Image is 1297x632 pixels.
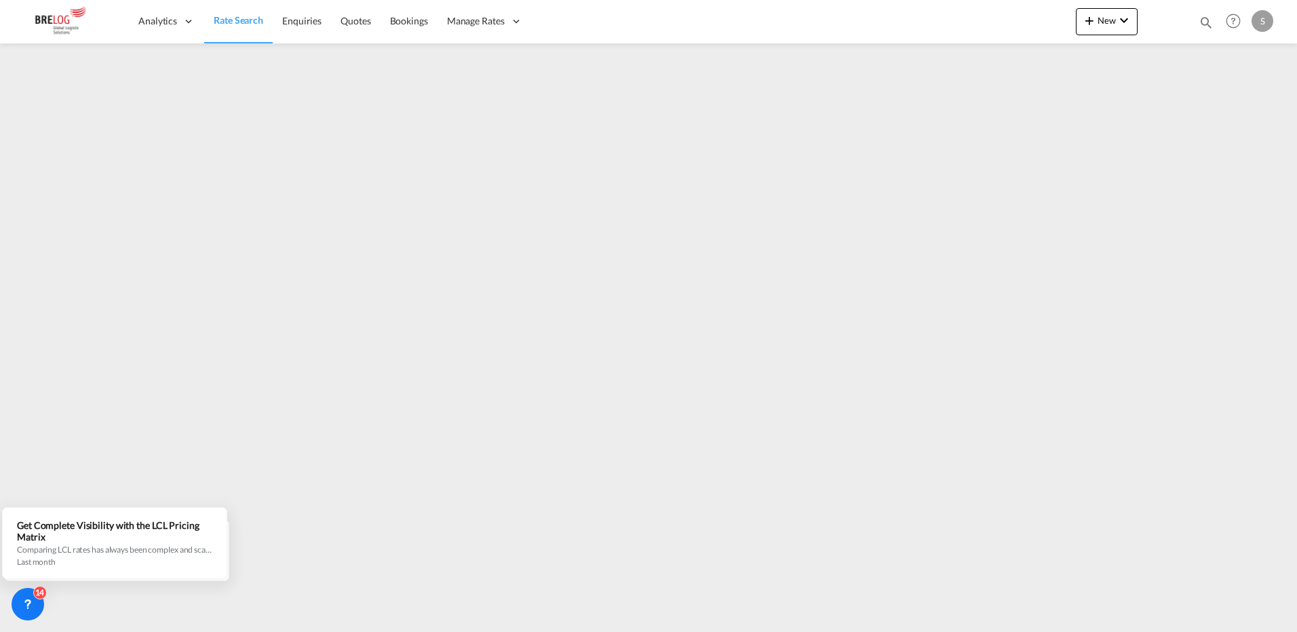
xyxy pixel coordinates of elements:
span: Bookings [390,15,428,26]
span: Rate Search [214,14,263,26]
md-icon: icon-chevron-down [1116,12,1132,28]
button: icon-plus 400-fgNewicon-chevron-down [1076,8,1138,35]
span: New [1081,15,1132,26]
span: Quotes [341,15,370,26]
img: daae70a0ee2511ecb27c1fb462fa6191.png [20,6,112,37]
span: Enquiries [282,15,322,26]
span: Help [1222,9,1245,33]
md-icon: icon-plus 400-fg [1081,12,1098,28]
md-icon: icon-magnify [1199,15,1214,30]
div: S [1252,10,1273,32]
span: Manage Rates [447,14,505,28]
div: Help [1222,9,1252,34]
div: icon-magnify [1199,15,1214,35]
span: Analytics [138,14,177,28]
